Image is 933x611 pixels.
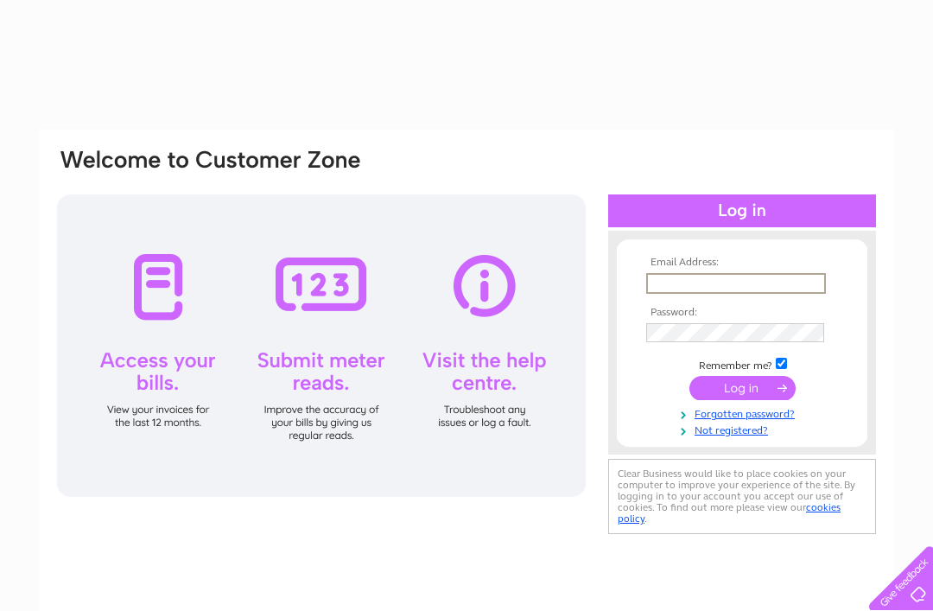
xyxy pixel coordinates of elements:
[642,355,842,372] td: Remember me?
[608,459,876,534] div: Clear Business would like to place cookies on your computer to improve your experience of the sit...
[618,501,841,525] a: cookies policy
[646,404,842,421] a: Forgotten password?
[689,376,796,400] input: Submit
[642,307,842,319] th: Password:
[646,421,842,437] a: Not registered?
[642,257,842,269] th: Email Address:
